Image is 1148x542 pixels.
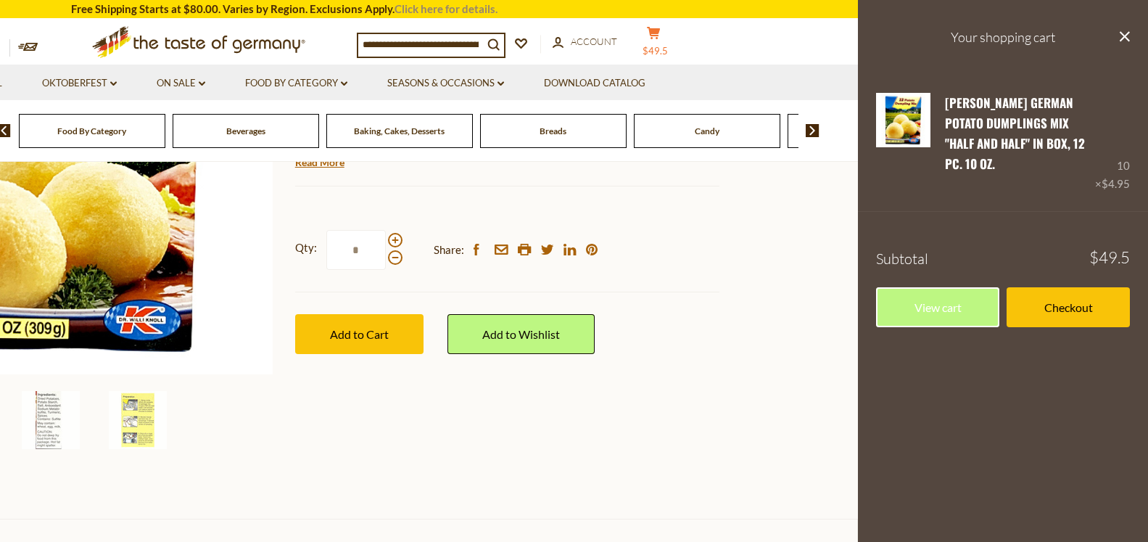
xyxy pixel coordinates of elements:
[326,230,386,270] input: Qty:
[1102,177,1130,190] span: $4.95
[226,126,265,136] a: Beverages
[22,391,80,449] img: Dr. Knoll German Potato Dumplings Mix "Half and Half" in Box, 12 pc. 10 oz.
[354,126,445,136] a: Baking, Cakes, Desserts
[157,75,205,91] a: On Sale
[330,327,389,341] span: Add to Cart
[57,126,126,136] a: Food By Category
[876,287,999,327] a: View cart
[876,93,930,194] a: Dr. Knoll German Potato Dumplings Mix "Half and Half" in Box, 12 pc. 10 oz.
[1095,93,1130,194] div: 10 ×
[395,2,497,15] a: Click here for details.
[540,126,566,136] a: Breads
[295,314,424,354] button: Add to Cart
[434,241,464,259] span: Share:
[42,75,117,91] a: Oktoberfest
[571,36,617,47] span: Account
[643,45,668,57] span: $49.5
[295,239,317,257] strong: Qty:
[544,75,645,91] a: Download Catalog
[1089,250,1130,266] span: $49.5
[553,34,617,50] a: Account
[876,93,930,147] img: Dr. Knoll German Potato Dumplings Mix "Half and Half" in Box, 12 pc. 10 oz.
[632,26,676,62] button: $49.5
[245,75,347,91] a: Food By Category
[695,126,719,136] a: Candy
[447,314,595,354] a: Add to Wishlist
[945,94,1085,173] a: [PERSON_NAME] German Potato Dumplings Mix "Half and Half" in Box, 12 pc. 10 oz.
[1007,287,1130,327] a: Checkout
[295,155,344,170] a: Read More
[806,124,819,137] img: next arrow
[387,75,504,91] a: Seasons & Occasions
[109,391,167,449] img: Dr. Knoll German Potato Dumplings Mix "Half and Half" in Box, 12 pc. 10 oz.
[876,250,928,268] span: Subtotal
